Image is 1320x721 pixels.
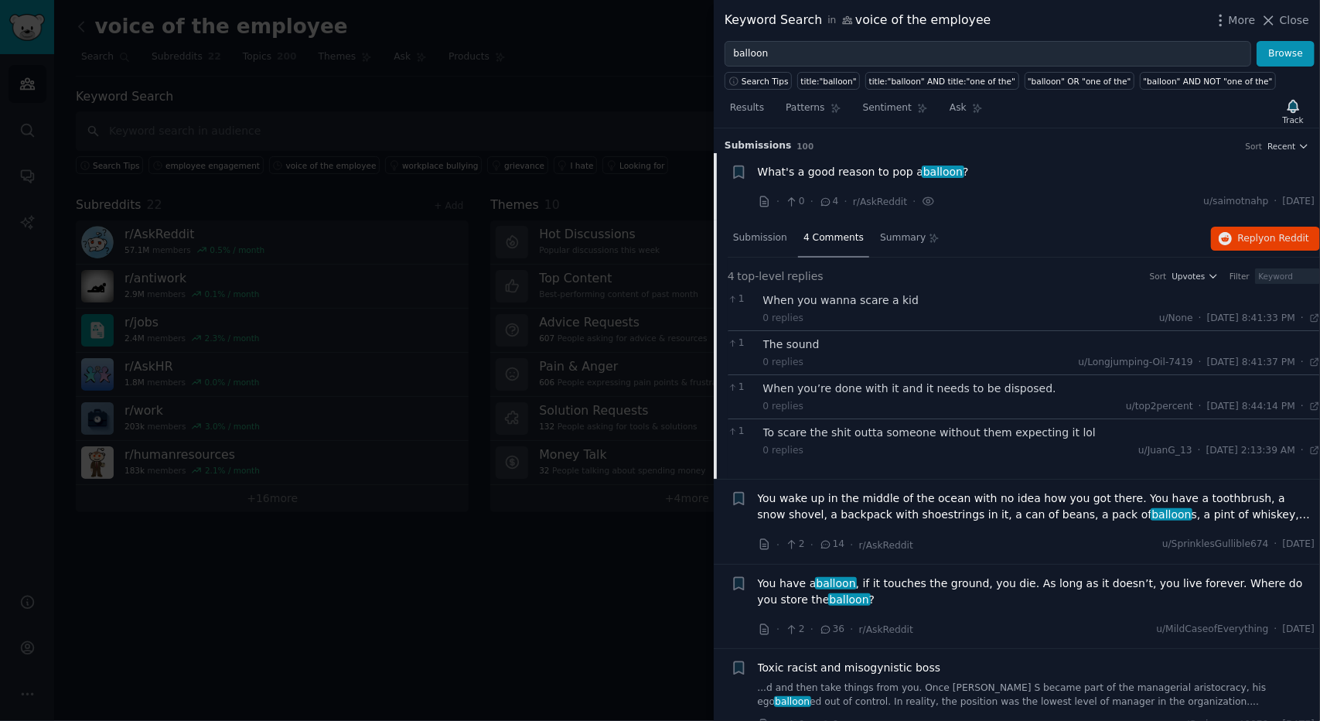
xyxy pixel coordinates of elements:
span: r/AskReddit [859,540,913,551]
div: title:"balloon" AND title:"one of the" [869,76,1015,87]
span: Search Tips [742,76,789,87]
span: · [810,537,813,553]
span: · [850,621,853,637]
span: in [827,14,836,28]
span: You have a , if it touches the ground, you die. As long as it doesn’t, you live forever. Where do... [758,576,1315,608]
span: · [1199,400,1202,414]
a: "balloon" OR "one of the" [1025,72,1135,90]
button: Search Tips [725,72,792,90]
span: 2 [785,623,804,637]
span: · [1301,312,1304,326]
span: [DATE] 8:41:33 PM [1207,312,1295,326]
span: [DATE] 8:44:14 PM [1207,400,1295,414]
span: · [1198,444,1201,458]
span: 0 [785,195,804,209]
span: u/Longjumping-Oil-7419 [1079,357,1193,367]
span: balloon [774,696,811,707]
span: 1 [728,425,755,439]
div: Sort [1150,271,1167,282]
span: u/MildCaseofEverything [1157,623,1269,637]
span: u/JuanG_13 [1138,445,1192,456]
button: Browse [1257,41,1315,67]
span: r/AskReddit [853,196,907,207]
a: title:"balloon" AND title:"one of the" [865,72,1018,90]
a: You have aballoon, if it touches the ground, you die. As long as it doesn’t, you live forever. Wh... [758,576,1315,608]
span: balloon [922,166,964,178]
span: u/top2percent [1126,401,1193,412]
span: · [776,537,779,553]
span: You wake up in the middle of the ocean with no idea how you got there. You have a toothbrush, a s... [758,490,1315,523]
span: · [844,193,848,210]
a: title:"balloon" [797,72,860,90]
span: 1 [728,292,755,306]
input: Try a keyword related to your business [725,41,1251,67]
input: Keyword [1255,268,1320,284]
span: · [776,193,779,210]
span: 36 [819,623,844,637]
div: Sort [1246,141,1263,152]
span: · [1274,195,1277,209]
span: 4 Comments [803,231,864,245]
div: Keyword Search voice of the employee [725,11,991,30]
span: Submission [733,231,787,245]
span: · [1301,356,1304,370]
span: on Reddit [1264,233,1309,244]
span: 14 [819,538,844,552]
a: ...d and then take things from you. Once [PERSON_NAME] S became part of the managerial aristocrac... [758,682,1315,709]
button: Close [1260,12,1309,29]
a: Patterns [780,96,846,128]
div: title:"balloon" [801,76,857,87]
span: u/None [1159,313,1193,323]
a: Results [725,96,769,128]
a: What's a good reason to pop aballoon? [758,164,969,180]
span: Patterns [786,101,824,115]
span: · [1274,538,1277,552]
span: What's a good reason to pop a ? [758,164,969,180]
span: [DATE] [1283,538,1315,552]
span: balloon [815,577,858,589]
span: [DATE] 8:41:37 PM [1207,356,1295,370]
div: "balloon" OR "one of the" [1028,76,1131,87]
span: 1 [728,337,755,350]
span: · [850,537,853,553]
span: · [912,193,916,210]
div: Track [1283,114,1304,125]
span: Reply [1238,232,1309,246]
span: Sentiment [863,101,912,115]
span: · [1274,623,1277,637]
span: · [1199,356,1202,370]
button: Track [1277,95,1309,128]
span: Results [730,101,764,115]
span: Ask [950,101,967,115]
span: · [1301,444,1304,458]
span: More [1229,12,1256,29]
span: 2 [785,538,804,552]
span: Close [1280,12,1309,29]
button: Recent [1267,141,1309,152]
span: 100 [797,142,814,151]
span: top-level [737,268,784,285]
span: [DATE] [1283,623,1315,637]
span: · [810,193,813,210]
span: [DATE] [1283,195,1315,209]
span: Summary [880,231,926,245]
div: Filter [1230,271,1250,282]
span: · [776,621,779,637]
span: [DATE] 2:13:39 AM [1206,444,1295,458]
span: u/saimotnahp [1203,195,1268,209]
span: 1 [728,381,755,395]
span: r/AskReddit [859,624,913,635]
span: balloon [1151,508,1193,521]
a: Toxic racist and misogynistic boss [758,660,941,676]
span: Upvotes [1172,271,1205,282]
span: Recent [1267,141,1295,152]
button: Upvotes [1172,271,1219,282]
button: Replyon Reddit [1211,227,1320,251]
button: More [1213,12,1256,29]
span: 4 [728,268,735,285]
a: "balloon" AND NOT "one of the" [1140,72,1276,90]
span: · [1199,312,1202,326]
a: Ask [944,96,988,128]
